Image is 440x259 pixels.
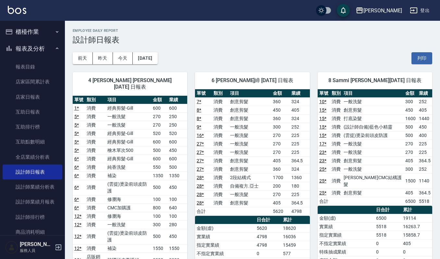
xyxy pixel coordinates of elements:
[167,121,188,129] td: 250
[271,165,290,173] td: 360
[374,214,401,222] td: 6500
[3,40,62,57] button: 報表及分析
[401,214,432,222] td: 19114
[151,171,167,180] td: 1350
[151,112,167,121] td: 270
[85,146,106,154] td: 消費
[290,123,310,131] td: 252
[318,222,374,231] td: 實業績
[401,248,432,256] td: 0
[290,97,310,106] td: 324
[255,216,281,224] th: 日合計
[133,52,157,64] button: [DATE]
[271,106,290,114] td: 450
[353,4,405,17] button: [PERSON_NAME]
[342,173,404,189] td: [PERSON_NAME]CMC結構護髮
[20,241,53,248] h5: [PERSON_NAME]
[167,220,188,229] td: 280
[3,150,62,165] a: 全店業績分析表
[325,77,424,84] span: 8 Sammi [PERSON_NAME][DATE] 日報表
[80,77,179,90] span: 4 [PERSON_NAME] [PERSON_NAME] [DATE] 日報表
[417,165,432,173] td: 252
[228,89,271,98] th: 項目
[85,163,106,171] td: 消費
[290,165,310,173] td: 324
[290,89,310,98] th: 業績
[73,52,93,64] button: 前天
[271,199,290,207] td: 405
[106,96,151,104] th: 項目
[337,4,350,17] button: save
[3,23,62,40] button: 櫃檯作業
[271,97,290,106] td: 360
[195,232,255,241] td: 實業績
[3,179,62,194] a: 設計師業績分析表
[228,131,271,140] td: 一般洗髮
[212,173,228,182] td: 消費
[195,241,255,249] td: 指定實業績
[228,199,271,207] td: 創意剪髮
[417,131,432,140] td: 400
[212,123,228,131] td: 消費
[85,203,106,212] td: 消費
[151,220,167,229] td: 300
[417,156,432,165] td: 364.5
[374,239,401,248] td: 0
[3,59,62,74] a: 報表目錄
[85,121,106,129] td: 消費
[342,165,404,173] td: 一般洗髮
[290,106,310,114] td: 405
[167,104,188,112] td: 600
[271,190,290,199] td: 270
[318,248,374,256] td: 特殊抽成業績
[212,140,228,148] td: 消費
[85,138,106,146] td: 消費
[281,216,310,224] th: 累計
[20,248,53,253] p: 服務人員
[106,129,151,138] td: 經典剪髮-Gill
[374,231,401,239] td: 5518
[255,249,281,258] td: 0
[3,90,62,105] a: 店家日報表
[167,195,188,203] td: 100
[73,35,432,44] h3: 設計師日報表
[151,180,167,195] td: 500
[106,138,151,146] td: 經典剪髮-Gill
[271,173,290,182] td: 1700
[290,131,310,140] td: 225
[228,182,271,190] td: 自備複方.亞士
[404,89,417,98] th: 金額
[93,52,113,64] button: 昨天
[167,112,188,121] td: 250
[151,244,167,253] td: 1550
[85,195,106,203] td: 消費
[3,165,62,179] a: 設計師日報表
[417,114,432,123] td: 1440
[3,134,62,149] a: 互助點數明細
[411,52,432,64] button: 列印
[167,163,188,171] td: 500
[195,224,255,232] td: 金額(虛)
[167,229,188,244] td: 450
[106,244,151,253] td: 補染
[404,106,417,114] td: 450
[318,197,330,205] td: 合計
[228,165,271,173] td: 創意剪髮
[167,171,188,180] td: 1350
[271,140,290,148] td: 270
[363,6,402,15] div: [PERSON_NAME]
[212,97,228,106] td: 消費
[151,121,167,129] td: 270
[212,190,228,199] td: 消費
[167,96,188,104] th: 業績
[151,154,167,163] td: 600
[417,140,432,148] td: 225
[85,229,106,244] td: 消費
[151,129,167,138] td: 520
[85,129,106,138] td: 消費
[342,106,404,114] td: 創意剪髮
[374,206,401,214] th: 日合計
[195,207,212,216] td: 合計
[417,173,432,189] td: 1140
[281,224,310,232] td: 18620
